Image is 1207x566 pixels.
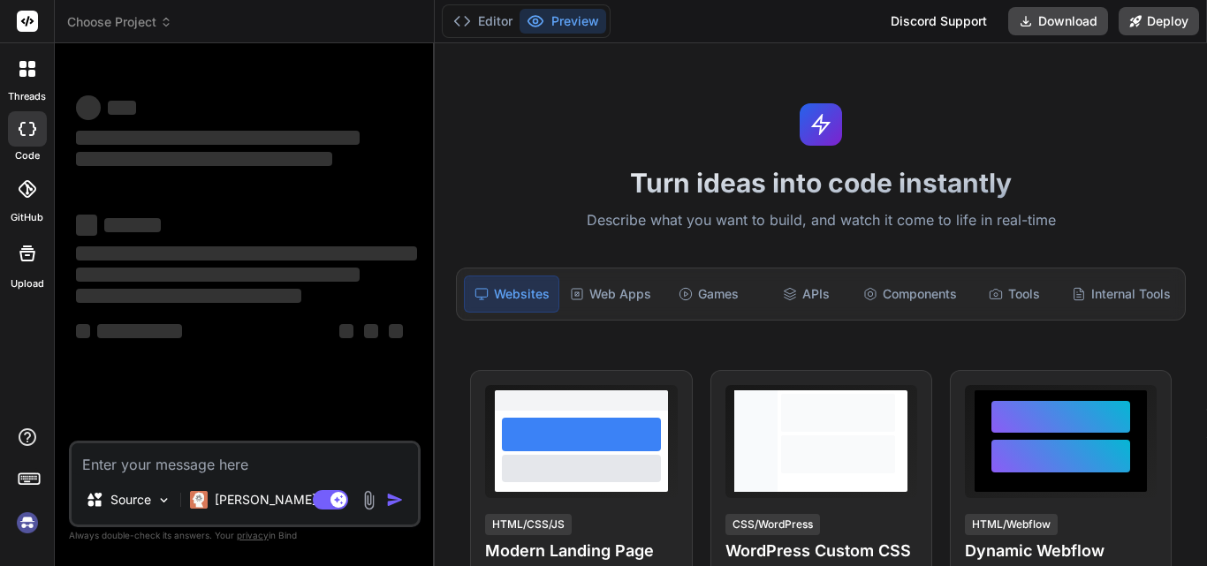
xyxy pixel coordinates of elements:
span: ‌ [76,152,332,166]
h4: Modern Landing Page [485,539,677,563]
div: HTML/Webflow [965,514,1058,535]
button: Preview [520,9,606,34]
p: Describe what you want to build, and watch it come to life in real-time [445,209,1196,232]
img: attachment [359,490,379,510]
div: HTML/CSS/JS [485,514,572,535]
span: privacy [237,530,269,540]
p: Always double-check its answers. Your in Bind [69,527,421,544]
p: Source [110,491,151,509]
span: ‌ [76,95,101,120]
button: Editor [446,9,520,34]
button: Deploy [1119,7,1199,35]
label: code [15,148,40,163]
span: Choose Project [67,13,172,31]
label: threads [8,89,46,104]
img: icon [386,491,404,509]
div: Tools [968,275,1061,313]
div: Components [856,275,964,313]
span: ‌ [389,324,403,338]
div: APIs [759,275,853,313]
span: ‌ [76,324,90,338]
span: ‌ [76,246,417,260]
img: signin [12,508,42,538]
span: ‌ [364,324,378,338]
span: ‌ [339,324,353,338]
button: Download [1008,7,1108,35]
span: ‌ [76,215,97,236]
span: ‌ [76,131,360,145]
span: ‌ [76,289,301,303]
img: Pick Models [156,493,171,508]
h4: WordPress Custom CSS [725,539,917,563]
div: Games [662,275,755,313]
div: Websites [464,275,559,313]
img: Claude 4 Sonnet [190,491,208,509]
div: Discord Support [880,7,998,35]
label: Upload [11,276,44,291]
label: GitHub [11,210,43,225]
div: Internal Tools [1065,275,1178,313]
span: ‌ [108,101,136,115]
h1: Turn ideas into code instantly [445,167,1196,199]
span: ‌ [97,324,182,338]
span: ‌ [104,218,161,232]
p: [PERSON_NAME] 4 S.. [215,491,346,509]
div: Web Apps [563,275,658,313]
div: CSS/WordPress [725,514,820,535]
span: ‌ [76,268,360,282]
